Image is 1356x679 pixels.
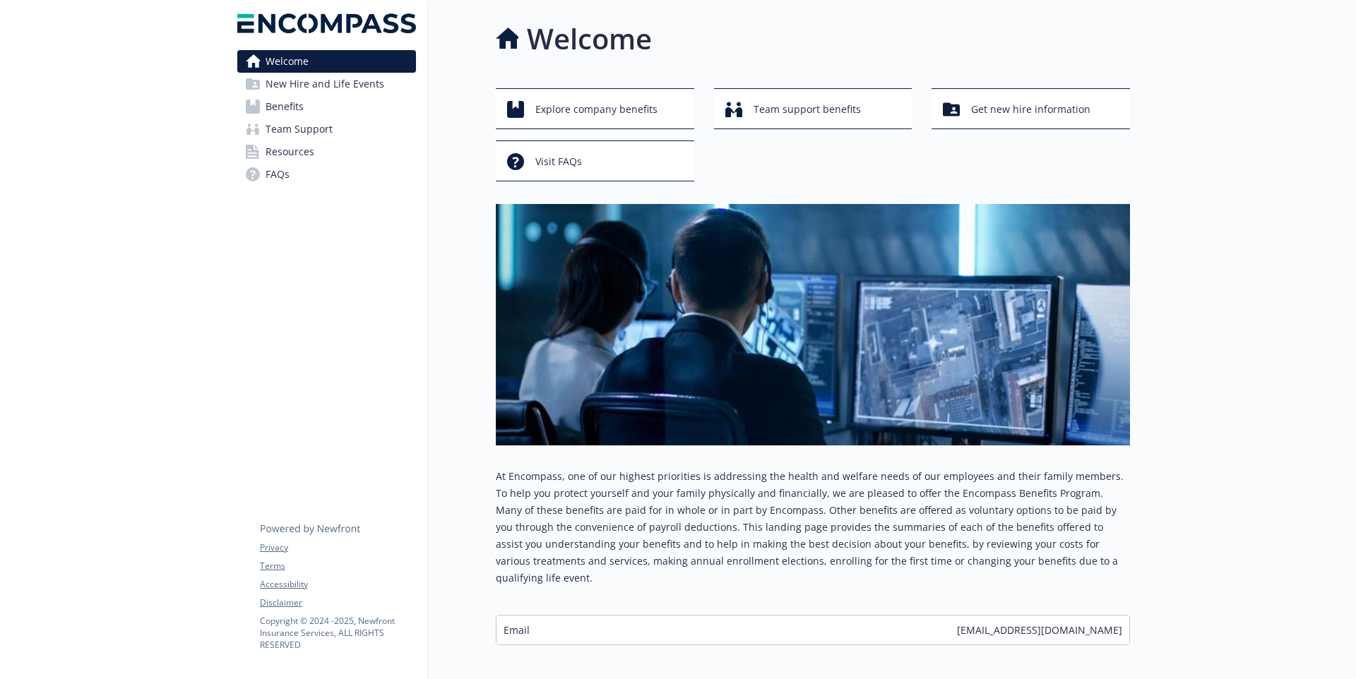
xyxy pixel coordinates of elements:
[957,623,1122,637] span: [EMAIL_ADDRESS][DOMAIN_NAME]
[260,541,415,554] a: Privacy
[260,578,415,591] a: Accessibility
[266,140,314,163] span: Resources
[504,623,530,637] span: Email
[266,73,384,95] span: New Hire and Life Events
[260,560,415,572] a: Terms
[527,18,652,60] h1: Welcome
[237,50,416,73] a: Welcome
[266,163,290,186] span: FAQs
[266,118,333,140] span: Team Support
[237,73,416,95] a: New Hire and Life Events
[535,96,658,123] span: Explore company benefits
[754,96,861,123] span: Team support benefits
[237,140,416,163] a: Resources
[496,468,1130,587] p: At Encompass, one of our highest priorities is addressing the health and welfare needs of our emp...
[496,88,694,129] button: Explore company benefits
[971,96,1090,123] span: Get new hire information
[496,140,694,181] button: Visit FAQs
[266,95,304,118] span: Benefits
[237,95,416,118] a: Benefits
[260,615,415,651] p: Copyright © 2024 - 2025 , Newfront Insurance Services, ALL RIGHTS RESERVED
[714,88,912,129] button: Team support benefits
[237,118,416,140] a: Team Support
[496,204,1130,445] img: overview page banner
[237,163,416,186] a: FAQs
[266,50,309,73] span: Welcome
[932,88,1130,129] button: Get new hire information
[535,148,582,175] span: Visit FAQs
[260,596,415,609] a: Disclaimer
